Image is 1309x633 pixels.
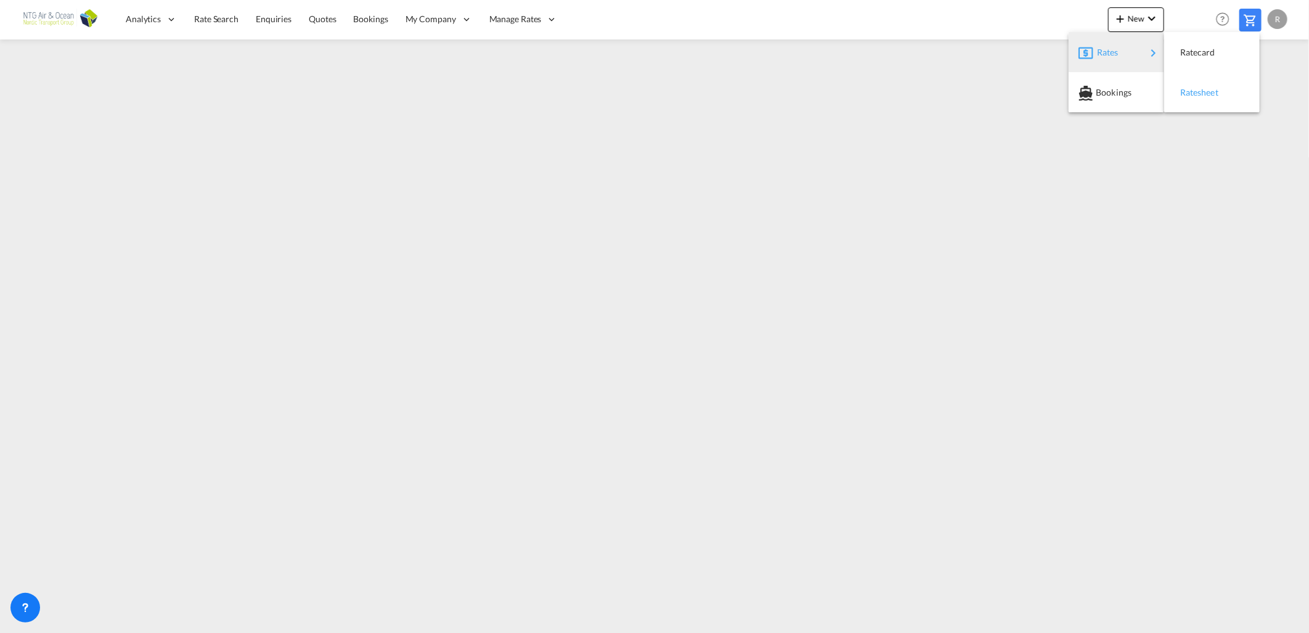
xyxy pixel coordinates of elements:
[1079,77,1154,108] div: Bookings
[1146,46,1161,60] md-icon: icon-chevron-right
[1096,80,1109,105] span: Bookings
[1069,72,1164,112] button: Bookings
[1097,40,1112,65] span: Rates
[1180,40,1194,65] span: Ratecard
[1174,77,1250,108] div: Ratesheet
[1180,80,1194,105] span: Ratesheet
[1174,37,1250,68] div: Ratecard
